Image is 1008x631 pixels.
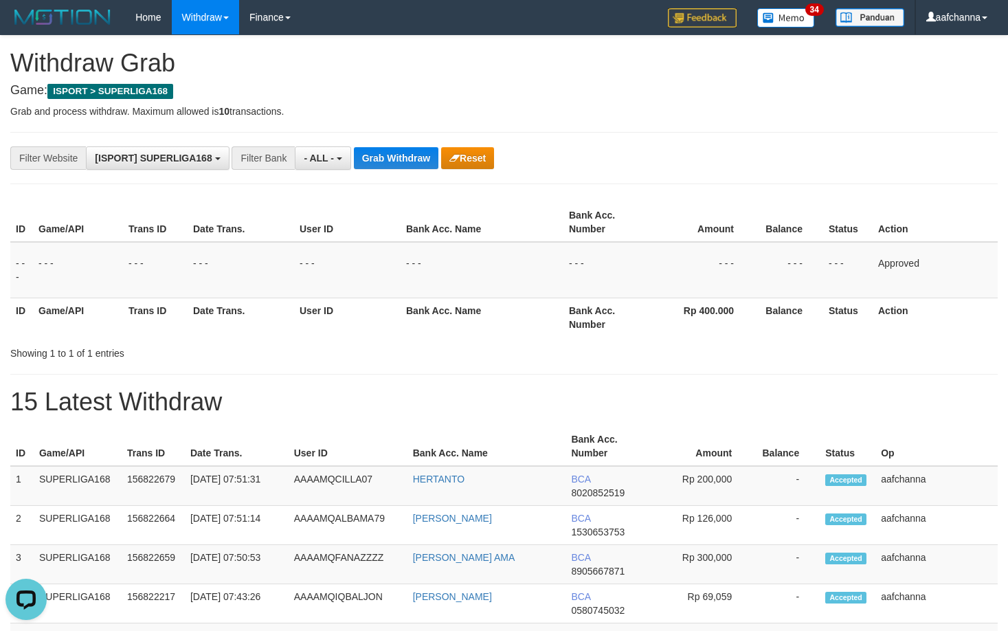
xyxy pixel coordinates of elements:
th: Action [873,203,998,242]
button: Open LiveChat chat widget [5,5,47,47]
span: [ISPORT] SUPERLIGA168 [95,153,212,164]
td: aafchanna [875,466,998,506]
th: Status [823,298,873,337]
td: [DATE] 07:51:31 [185,466,289,506]
td: - - - [651,242,754,298]
th: User ID [289,427,407,466]
td: 2 [10,506,34,545]
td: - [752,584,820,623]
td: 156822217 [122,584,185,623]
th: ID [10,298,33,337]
td: [DATE] 07:50:53 [185,545,289,584]
td: aafchanna [875,545,998,584]
th: User ID [294,203,401,242]
a: [PERSON_NAME] [413,591,492,602]
td: - [752,506,820,545]
td: - - - [123,242,188,298]
td: [DATE] 07:51:14 [185,506,289,545]
strong: 10 [219,106,229,117]
span: Copy 1530653753 to clipboard [571,527,625,538]
th: Game/API [34,427,122,466]
img: Button%20Memo.svg [757,8,815,27]
td: 3 [10,545,34,584]
img: Feedback.jpg [668,8,737,27]
td: AAAAMQALBAMA79 [289,506,407,545]
td: SUPERLIGA168 [34,545,122,584]
td: Rp 300,000 [651,545,752,584]
td: Approved [873,242,998,298]
img: MOTION_logo.png [10,7,115,27]
h4: Game: [10,84,998,98]
td: [DATE] 07:43:26 [185,584,289,623]
th: Bank Acc. Name [401,203,563,242]
th: Bank Acc. Name [401,298,563,337]
th: Trans ID [123,203,188,242]
td: 156822664 [122,506,185,545]
td: - - - [823,242,873,298]
td: 1 [10,466,34,506]
td: - [752,545,820,584]
h1: Withdraw Grab [10,49,998,77]
span: Copy 0580745032 to clipboard [571,605,625,616]
a: HERTANTO [413,474,464,485]
th: Bank Acc. Name [407,427,566,466]
th: Action [873,298,998,337]
th: Date Trans. [188,298,294,337]
th: Status [820,427,875,466]
span: BCA [571,591,590,602]
span: Accepted [825,553,866,564]
th: Trans ID [122,427,185,466]
td: Rp 200,000 [651,466,752,506]
th: Bank Acc. Number [563,298,651,337]
th: Date Trans. [188,203,294,242]
th: Game/API [33,298,123,337]
td: SUPERLIGA168 [34,584,122,623]
span: ISPORT > SUPERLIGA168 [47,84,173,99]
button: - ALL - [295,146,350,170]
td: 156822659 [122,545,185,584]
th: Amount [651,203,754,242]
td: - - - [563,242,651,298]
a: [PERSON_NAME] [413,513,492,524]
td: SUPERLIGA168 [34,466,122,506]
th: Balance [754,203,823,242]
td: SUPERLIGA168 [34,506,122,545]
td: - - - [188,242,294,298]
td: - - - [10,242,33,298]
div: Filter Website [10,146,86,170]
a: [PERSON_NAME] AMA [413,552,515,563]
td: - - - [33,242,123,298]
td: Rp 126,000 [651,506,752,545]
span: Accepted [825,474,866,486]
div: Showing 1 to 1 of 1 entries [10,341,410,360]
td: - - - [401,242,563,298]
h1: 15 Latest Withdraw [10,388,998,416]
th: Bank Acc. Number [565,427,651,466]
p: Grab and process withdraw. Maximum allowed is transactions. [10,104,998,118]
th: ID [10,427,34,466]
td: - - - [754,242,823,298]
span: Copy 8020852519 to clipboard [571,487,625,498]
td: AAAAMQCILLA07 [289,466,407,506]
th: Bank Acc. Number [563,203,651,242]
th: Rp 400.000 [651,298,754,337]
th: User ID [294,298,401,337]
td: AAAAMQFANAZZZZ [289,545,407,584]
th: Game/API [33,203,123,242]
img: panduan.png [836,8,904,27]
span: BCA [571,513,590,524]
th: Balance [752,427,820,466]
span: BCA [571,552,590,563]
span: 34 [805,3,824,16]
td: AAAAMQIQBALJON [289,584,407,623]
td: aafchanna [875,584,998,623]
div: Filter Bank [232,146,295,170]
td: Rp 69,059 [651,584,752,623]
span: - ALL - [304,153,334,164]
button: Grab Withdraw [354,147,438,169]
span: Accepted [825,513,866,525]
th: ID [10,203,33,242]
th: Date Trans. [185,427,289,466]
th: Status [823,203,873,242]
th: Amount [651,427,752,466]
